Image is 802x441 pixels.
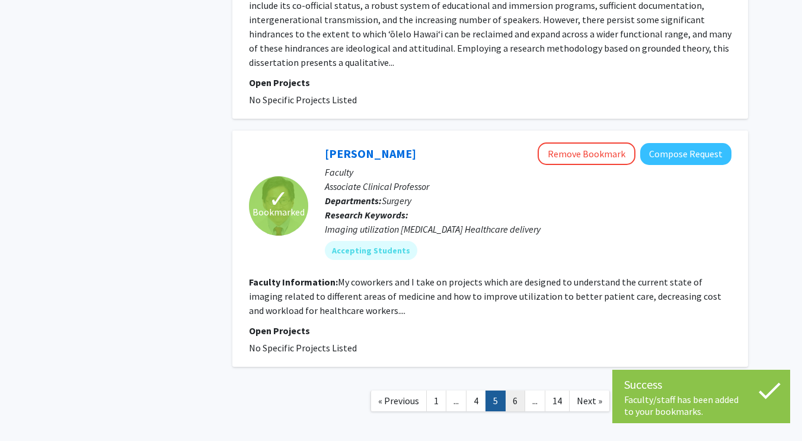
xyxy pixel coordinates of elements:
[325,179,731,193] p: Associate Clinical Professor
[453,395,459,407] span: ...
[640,143,731,165] button: Compose Request to hyo-Chun Yoon
[382,195,411,207] span: Surgery
[325,165,731,179] p: Faculty
[325,241,417,260] mat-chip: Accepting Students
[325,146,416,161] a: [PERSON_NAME]
[426,391,446,411] a: 1
[325,222,731,236] div: Imaging utilization [MEDICAL_DATA] Healthcare delivery
[249,75,731,90] p: Open Projects
[249,342,357,354] span: No Specific Projects Listed
[253,205,305,219] span: Bookmarked
[466,391,486,411] a: 4
[249,276,338,288] b: Faculty Information:
[325,195,382,207] b: Departments:
[545,391,570,411] a: 14
[325,209,408,221] b: Research Keywords:
[370,391,427,411] a: Previous
[232,379,748,427] nav: Page navigation
[532,395,538,407] span: ...
[9,388,50,432] iframe: Chat
[624,394,778,417] div: Faculty/staff has been added to your bookmarks.
[569,391,610,411] a: Next
[249,94,357,106] span: No Specific Projects Listed
[505,391,525,411] a: 6
[577,395,602,407] span: Next »
[538,142,635,165] button: Remove Bookmark
[269,193,289,205] span: ✓
[378,395,419,407] span: « Previous
[624,376,778,394] div: Success
[249,323,731,338] p: Open Projects
[485,391,506,411] a: 5
[249,276,721,316] fg-read-more: My coworkers and I take on projects which are designed to understand the current state of imaging...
